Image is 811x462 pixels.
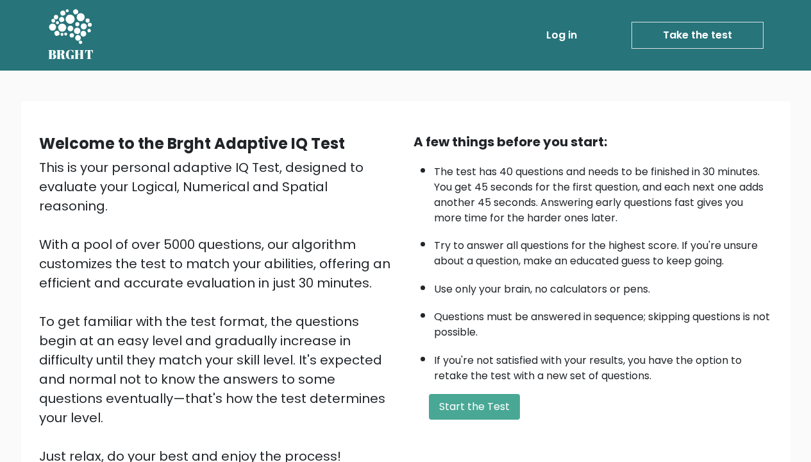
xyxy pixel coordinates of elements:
li: The test has 40 questions and needs to be finished in 30 minutes. You get 45 seconds for the firs... [434,158,773,226]
li: Try to answer all questions for the highest score. If you're unsure about a question, make an edu... [434,232,773,269]
div: A few things before you start: [414,132,773,151]
b: Welcome to the Brght Adaptive IQ Test [39,133,345,154]
a: BRGHT [48,5,94,65]
a: Log in [541,22,582,48]
li: Use only your brain, no calculators or pens. [434,275,773,297]
button: Start the Test [429,394,520,420]
li: Questions must be answered in sequence; skipping questions is not possible. [434,303,773,340]
a: Take the test [631,22,764,49]
li: If you're not satisfied with your results, you have the option to retake the test with a new set ... [434,346,773,384]
h5: BRGHT [48,47,94,62]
